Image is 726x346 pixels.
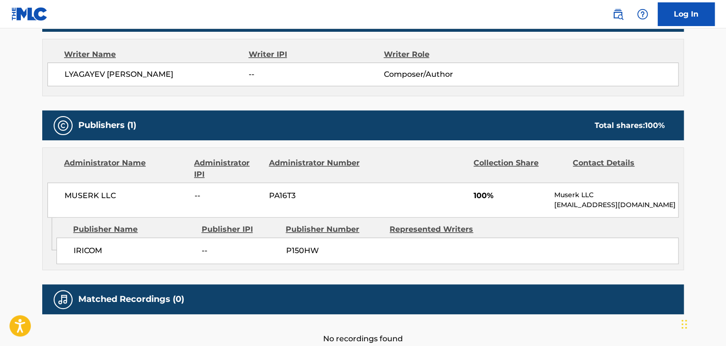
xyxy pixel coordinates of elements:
div: No recordings found [42,314,684,345]
span: -- [202,245,279,256]
a: Public Search [608,5,627,24]
div: Administrator Number [269,157,361,180]
div: Publisher Number [286,224,382,235]
div: Administrator Name [64,157,187,180]
div: Help [633,5,652,24]
img: search [612,9,624,20]
div: Contact Details [573,157,665,180]
span: -- [249,69,383,80]
p: [EMAIL_ADDRESS][DOMAIN_NAME] [554,200,678,210]
div: Collection Share [474,157,566,180]
h5: Publishers (1) [78,120,136,131]
span: -- [195,190,262,201]
span: 100% [474,190,547,201]
div: Publisher IPI [201,224,279,235]
div: Administrator IPI [194,157,261,180]
div: Drag [681,310,687,338]
div: Writer Role [383,49,506,60]
div: Total shares: [595,120,665,131]
span: IRICOM [74,245,195,256]
img: MLC Logo [11,7,48,21]
img: Publishers [57,120,69,131]
h5: Matched Recordings (0) [78,294,184,305]
div: Writer Name [64,49,249,60]
span: LYAGAYEV [PERSON_NAME] [65,69,249,80]
div: Writer IPI [249,49,384,60]
iframe: Chat Widget [679,300,726,346]
img: Matched Recordings [57,294,69,305]
span: 100 % [645,121,665,130]
p: Muserk LLC [554,190,678,200]
span: MUSERK LLC [65,190,187,201]
span: P150HW [286,245,382,256]
div: Represented Writers [390,224,486,235]
span: Composer/Author [383,69,506,80]
div: Publisher Name [73,224,194,235]
a: Log In [658,2,715,26]
span: PA16T3 [269,190,361,201]
img: help [637,9,648,20]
